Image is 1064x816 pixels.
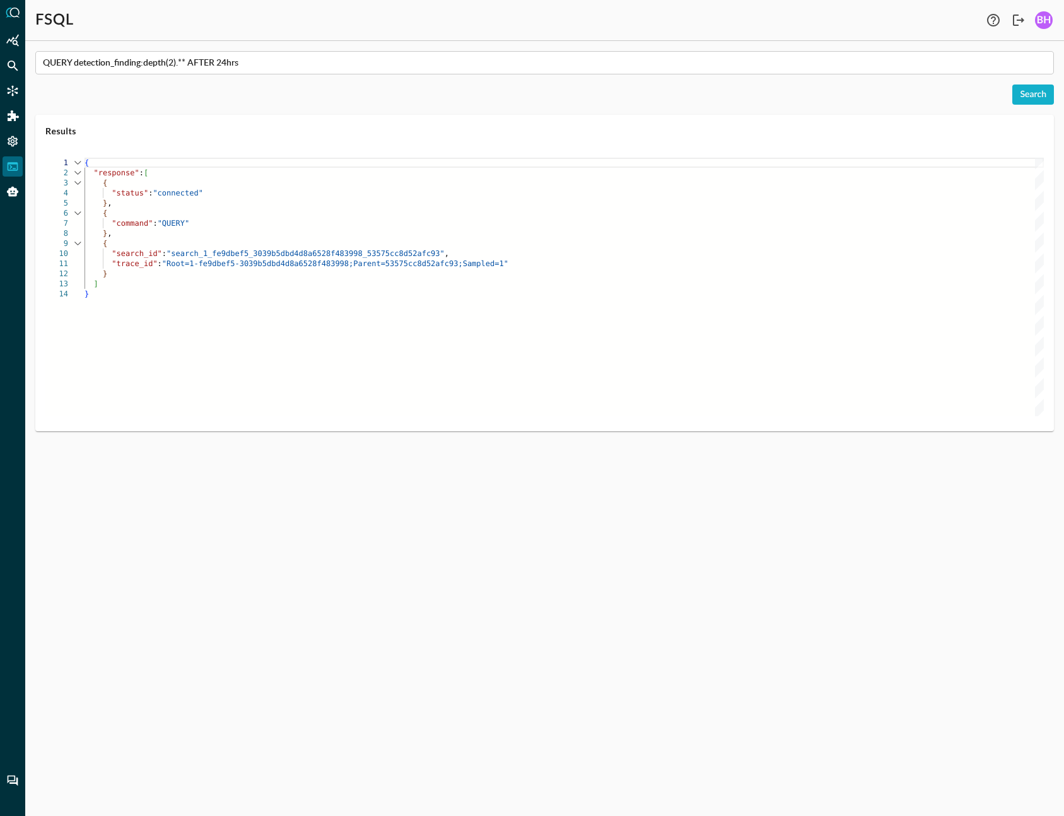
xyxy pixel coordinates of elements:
span: } [103,269,107,278]
span: "trace_id" [112,259,157,268]
span: "search_1_fe9dbef5_3039b5dbd4d8a6528f483998_53575c [167,249,394,258]
span: "Root=1-fe9dbef5-3039b5dbd4d8a6528f483998;Parent=5 [162,259,390,268]
div: 2 [45,168,68,178]
span: Results [45,125,1044,137]
div: Federated Search [3,55,23,76]
input: Enter FSQL Search [43,51,1054,74]
div: Click to collapse the range. [69,178,86,188]
span: : [139,168,144,177]
div: Click to collapse the range. [69,168,86,178]
div: BH [1035,11,1053,29]
span: "QUERY" [158,219,190,228]
div: 14 [45,289,68,299]
div: Chat [3,771,23,791]
div: 13 [45,279,68,289]
span: , [445,249,449,258]
button: Logout [1008,10,1029,30]
span: "search_id" [112,249,161,258]
div: Addons [3,106,23,126]
span: : [148,189,153,197]
div: Click to collapse the range. [69,238,86,248]
div: Click to collapse the range. [69,208,86,218]
div: 3 [45,178,68,188]
span: { [103,209,107,218]
div: Click to collapse the range. [69,158,86,168]
span: } [85,289,89,298]
span: 3575cc8d52afc93;Sampled=1" [390,259,508,268]
div: Settings [3,131,23,151]
div: Connectors [3,81,23,101]
div: 6 [45,208,68,218]
span: c8d52afc93" [394,249,444,258]
span: { [85,158,89,167]
div: 7 [45,218,68,228]
div: 5 [45,198,68,208]
div: 8 [45,228,68,238]
div: Summary Insights [3,30,23,50]
div: Search [1020,87,1046,103]
div: 4 [45,188,68,198]
div: Query Agent [3,182,23,202]
div: 11 [45,259,68,269]
span: , [107,229,112,238]
span: } [103,199,107,207]
span: : [153,219,157,228]
span: [ [144,168,148,177]
div: 12 [45,269,68,279]
span: "status" [112,189,148,197]
span: , [107,199,112,207]
div: 1 [45,158,68,168]
span: { [103,239,107,248]
span: "command" [112,219,153,228]
button: Search [1012,85,1054,105]
button: Help [983,10,1003,30]
span: } [103,229,107,238]
h1: FSQL [35,10,74,30]
span: : [158,259,162,268]
div: FSQL [3,156,23,177]
span: "response" [93,168,139,177]
div: 9 [45,238,68,248]
div: 10 [45,248,68,259]
span: "connected" [153,189,202,197]
span: ] [93,279,98,288]
span: : [162,249,167,258]
span: { [103,178,107,187]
